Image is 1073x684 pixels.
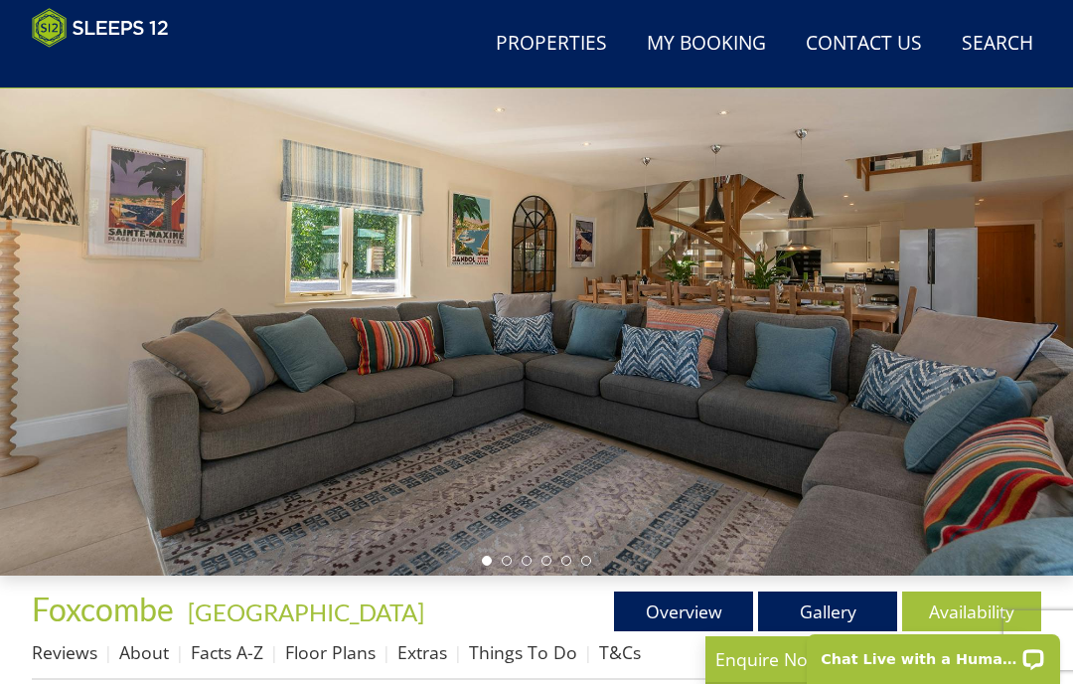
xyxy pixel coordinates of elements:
[902,592,1041,631] a: Availability
[599,640,641,664] a: T&Cs
[614,592,753,631] a: Overview
[188,598,424,626] a: [GEOGRAPHIC_DATA]
[397,640,447,664] a: Extras
[32,590,180,628] a: Foxcombe
[32,590,174,628] span: Foxcombe
[469,640,577,664] a: Things To Do
[32,640,97,664] a: Reviews
[180,598,424,626] span: -
[758,592,897,631] a: Gallery
[22,60,230,77] iframe: Customer reviews powered by Trustpilot
[794,621,1073,684] iframe: LiveChat chat widget
[954,22,1041,67] a: Search
[285,640,376,664] a: Floor Plans
[191,640,263,664] a: Facts A-Z
[488,22,615,67] a: Properties
[32,8,169,48] img: Sleeps 12
[715,646,1013,672] p: Enquire Now
[119,640,169,664] a: About
[798,22,930,67] a: Contact Us
[639,22,774,67] a: My Booking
